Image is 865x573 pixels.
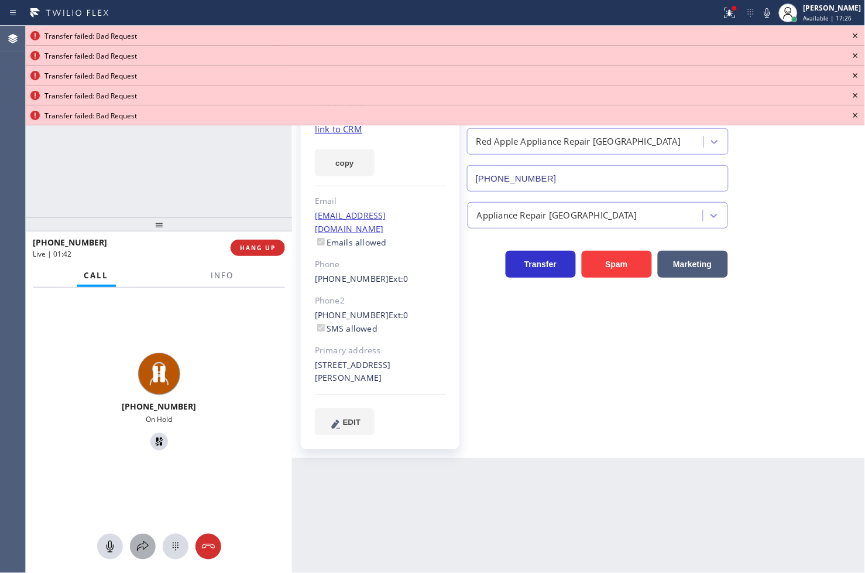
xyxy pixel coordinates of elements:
[84,270,109,281] span: Call
[317,324,325,332] input: SMS allowed
[343,418,361,427] span: EDIT
[506,251,576,278] button: Transfer
[315,149,375,176] button: copy
[150,433,168,451] button: Unhold Customer
[477,209,637,222] div: Appliance Repair [GEOGRAPHIC_DATA]
[658,251,728,278] button: Marketing
[582,251,652,278] button: Spam
[146,414,172,424] span: On Hold
[240,244,276,252] span: HANG UP
[44,91,137,101] span: Transfer failed: Bad Request
[315,258,446,271] div: Phone
[315,123,362,135] a: link to CRM
[315,195,446,208] div: Email
[467,165,729,192] input: Phone Number
[163,534,188,560] button: Open dialpad
[476,135,681,149] div: Red Apple Appliance Repair [GEOGRAPHIC_DATA]
[130,534,156,560] button: Open directory
[211,270,234,281] span: Info
[804,3,861,13] div: [PERSON_NAME]
[804,14,852,22] span: Available | 17:26
[315,359,446,386] div: [STREET_ADDRESS][PERSON_NAME]
[315,344,446,357] div: Primary address
[77,264,116,287] button: Call
[97,534,123,560] button: Mute
[315,273,389,284] a: [PHONE_NUMBER]
[315,294,446,308] div: Phone2
[33,237,107,248] span: [PHONE_NUMBER]
[315,309,389,320] a: [PHONE_NUMBER]
[44,111,137,121] span: Transfer failed: Bad Request
[759,5,775,21] button: Mute
[315,408,375,435] button: EDIT
[231,240,285,256] button: HANG UP
[315,237,387,248] label: Emails allowed
[122,401,196,412] span: [PHONE_NUMBER]
[44,71,137,81] span: Transfer failed: Bad Request
[204,264,241,287] button: Info
[33,249,71,259] span: Live | 01:42
[389,273,409,284] span: Ext: 0
[317,238,325,245] input: Emails allowed
[315,210,386,234] a: [EMAIL_ADDRESS][DOMAIN_NAME]
[389,309,409,320] span: Ext: 0
[315,323,377,334] label: SMS allowed
[44,51,137,61] span: Transfer failed: Bad Request
[44,31,137,41] span: Transfer failed: Bad Request
[195,534,221,560] button: Hang up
